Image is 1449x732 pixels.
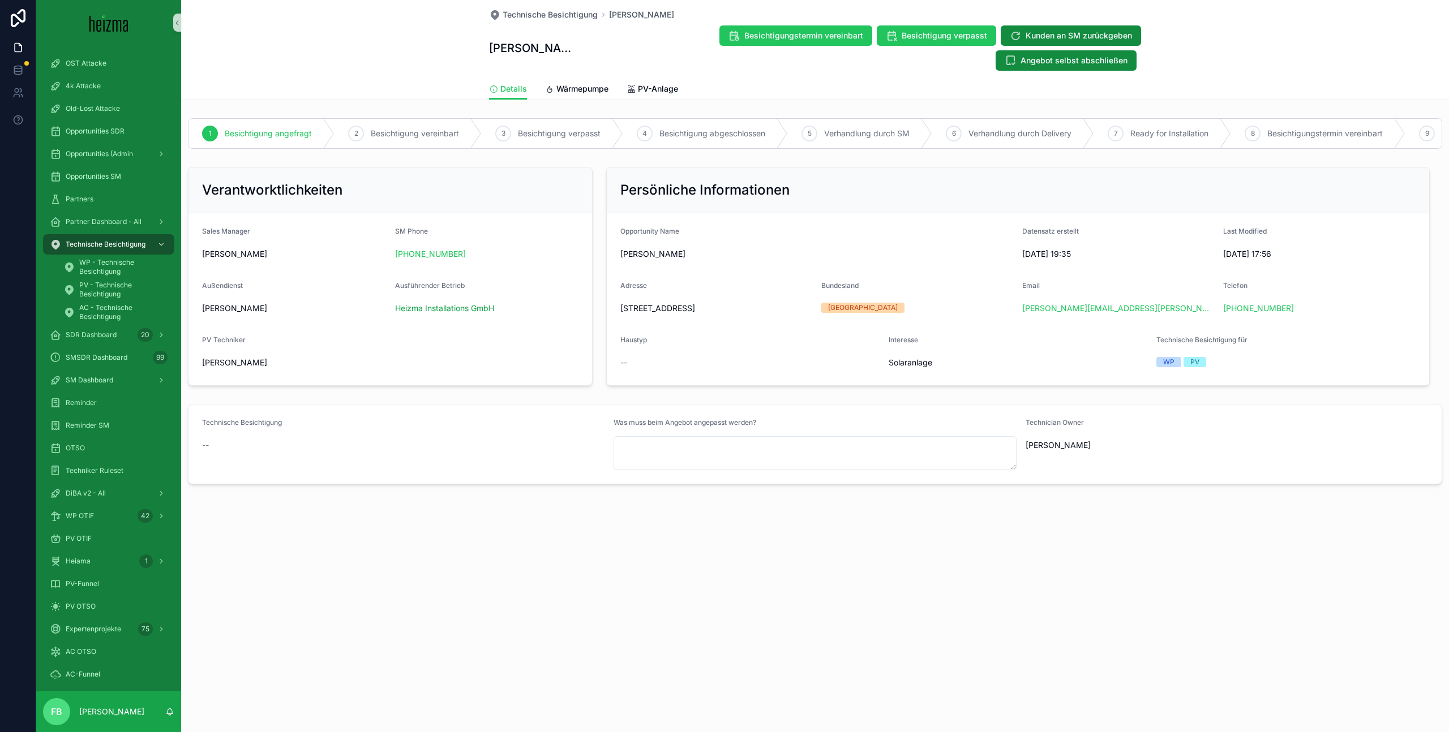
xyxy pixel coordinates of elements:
a: [PHONE_NUMBER] [1223,303,1294,314]
div: [GEOGRAPHIC_DATA] [828,303,898,313]
button: Besichtigung verpasst [877,25,996,46]
span: [PERSON_NAME] [202,357,267,368]
span: Ready for Installation [1130,128,1208,139]
span: Opportunities SDR [66,127,125,136]
span: Haustyp [620,335,647,344]
a: [PHONE_NUMBER] [395,248,466,260]
span: [DATE] 17:56 [1223,248,1415,260]
span: Opportunity Name [620,227,679,235]
button: Kunden an SM zurückgeben [1001,25,1141,46]
a: PV-Funnel [43,574,174,594]
span: AC OTSO [66,647,96,656]
span: Last Modified [1223,227,1267,235]
a: Reminder SM [43,415,174,436]
span: [PERSON_NAME] [202,248,267,260]
span: SM Dashboard [66,376,113,385]
span: -- [620,357,627,368]
span: PV OTSO [66,602,96,611]
span: 4k Attacke [66,81,101,91]
span: AC-Funnel [66,670,100,679]
a: OST Attacke [43,53,174,74]
span: Wärmepumpe [556,83,608,94]
a: Details [489,79,527,100]
span: DiBA v2 - All [66,489,106,498]
span: FB [51,705,62,718]
span: OTSO [66,443,85,453]
span: Technische Besichtigung für [1156,335,1247,344]
span: 5 [808,129,812,138]
span: Technische Besichtigung [503,9,598,20]
span: Old-Lost Attacke [66,104,120,113]
span: Opportunities SM [66,172,121,181]
span: [DATE] 19:35 [1022,248,1214,260]
a: Opportunities SDR [43,121,174,141]
span: Partner Dashboard - All [66,217,142,226]
span: WP - Technische Besichtigung [79,258,163,276]
a: AC - Technische Besichtigung [57,302,174,322]
span: Besichtigungstermin vereinbart [744,30,863,41]
span: PV-Anlage [638,83,678,94]
h2: Verantworktlichkeiten [202,181,342,199]
span: Sales Manager [202,227,250,235]
a: PV OTIF [43,528,174,549]
h2: Persönliche Informationen [620,181,790,199]
span: Email [1022,281,1040,290]
span: 2 [354,129,358,138]
span: Verhandlung durch SM [824,128,910,139]
a: PV OTSO [43,596,174,617]
p: [PERSON_NAME] [79,706,144,717]
span: Besichtigung abgeschlossen [659,128,765,139]
span: Verhandlung durch Delivery [968,128,1071,139]
span: Opportunities (Admin [66,149,133,158]
span: 3 [501,129,505,138]
a: [PERSON_NAME] [609,9,674,20]
div: 99 [153,351,168,364]
a: Partners [43,189,174,209]
a: SDR Dashboard20 [43,325,174,345]
span: Datensatz erstellt [1022,227,1079,235]
span: Was muss beim Angebot angepasst werden? [614,418,756,427]
span: [PERSON_NAME] [202,303,267,314]
span: [PERSON_NAME] [1026,440,1091,451]
div: 42 [138,509,153,523]
a: Opportunities (Admin [43,144,174,164]
a: Expertenprojekte75 [43,619,174,639]
span: Telefon [1223,281,1247,290]
span: Heiama [66,557,91,566]
a: PV - Technische Besichtigung [57,279,174,300]
span: PV - Technische Besichtigung [79,281,163,299]
div: PV [1190,357,1199,367]
div: scrollable content [36,45,181,691]
a: Old-Lost Attacke [43,98,174,119]
span: 1 [209,129,212,138]
a: [PERSON_NAME][EMAIL_ADDRESS][PERSON_NAME][DOMAIN_NAME] [1022,303,1214,314]
span: Kunden an SM zurückgeben [1026,30,1132,41]
span: 7 [1114,129,1118,138]
span: Partners [66,195,93,204]
span: [PERSON_NAME] [620,248,1013,260]
a: PV-Anlage [627,79,678,101]
span: 8 [1251,129,1255,138]
a: Heizma Installations GmbH [395,303,494,314]
a: Wärmepumpe [545,79,608,101]
a: DiBA v2 - All [43,483,174,503]
a: OTSO [43,438,174,458]
a: Opportunities SM [43,166,174,187]
span: Reminder SM [66,421,109,430]
h1: [PERSON_NAME] [489,40,579,56]
span: 6 [952,129,956,138]
button: Besichtigungstermin vereinbart [719,25,872,46]
div: 20 [138,328,153,342]
span: Ausführender Betrieb [395,281,465,290]
span: Technische Besichtigung [66,240,145,249]
span: WP OTIF [66,511,94,520]
span: 9 [1425,129,1429,138]
span: Expertenprojekte [66,625,121,634]
a: WP - Technische Besichtigung [57,257,174,277]
a: Heiama1 [43,551,174,571]
span: -- [202,440,209,451]
span: Besichtigung verpasst [518,128,601,139]
a: Technische Besichtigung [43,234,174,255]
